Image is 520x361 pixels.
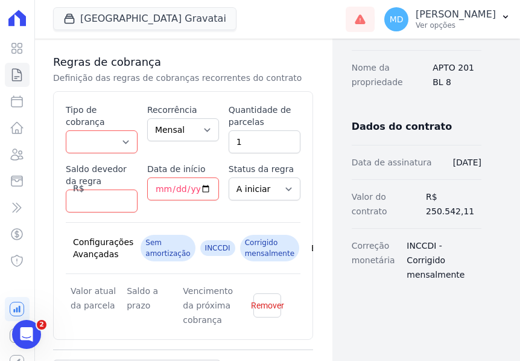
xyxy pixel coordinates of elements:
dd: R$ 250.542,11 [426,190,481,219]
span: R$ [66,175,84,195]
iframe: Intercom live chat [12,320,41,349]
dt: Correção monetária [352,238,398,282]
span: INCCDI [200,240,235,256]
dt: Nome da propriedade [352,60,423,89]
span: Expandir [311,242,349,254]
a: Remover [253,293,282,318]
span: MD [390,15,404,24]
span: Corrigido mensalmente [240,235,299,261]
button: [GEOGRAPHIC_DATA] Gravatai [53,7,236,30]
label: Tipo de cobrança [66,104,138,128]
label: Data de início [147,163,219,175]
label: Status da regra [229,163,300,175]
p: [PERSON_NAME] [416,8,496,21]
dd: [DATE] [453,155,481,170]
p: Definição das regras de cobranças recorrentes do contrato [53,72,313,84]
label: Recorrência [147,104,219,116]
span: 2 [37,320,46,330]
dt: Valor atual da parcela [71,284,127,313]
dt: Data de assinatura [352,155,432,170]
div: Configurações Avançadas [73,236,133,260]
dd: APTO 201 BL 8 [433,60,481,89]
dt: Vencimento da próxima cobrança [183,284,239,327]
h3: Dados do contrato [352,118,481,135]
span: Remover [251,299,284,311]
label: Saldo devedor da regra [66,163,138,187]
label: Quantidade de parcelas [229,104,300,128]
dt: Saldo a prazo [127,284,183,313]
p: Ver opções [416,21,496,30]
span: Sem amortização [141,235,195,261]
dd: INCCDI - Corrigido mensalmente [407,238,481,282]
h3: Regras de cobrança [53,55,313,69]
button: MD [PERSON_NAME] Ver opções [375,2,520,36]
dt: Valor do contrato [352,190,416,219]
